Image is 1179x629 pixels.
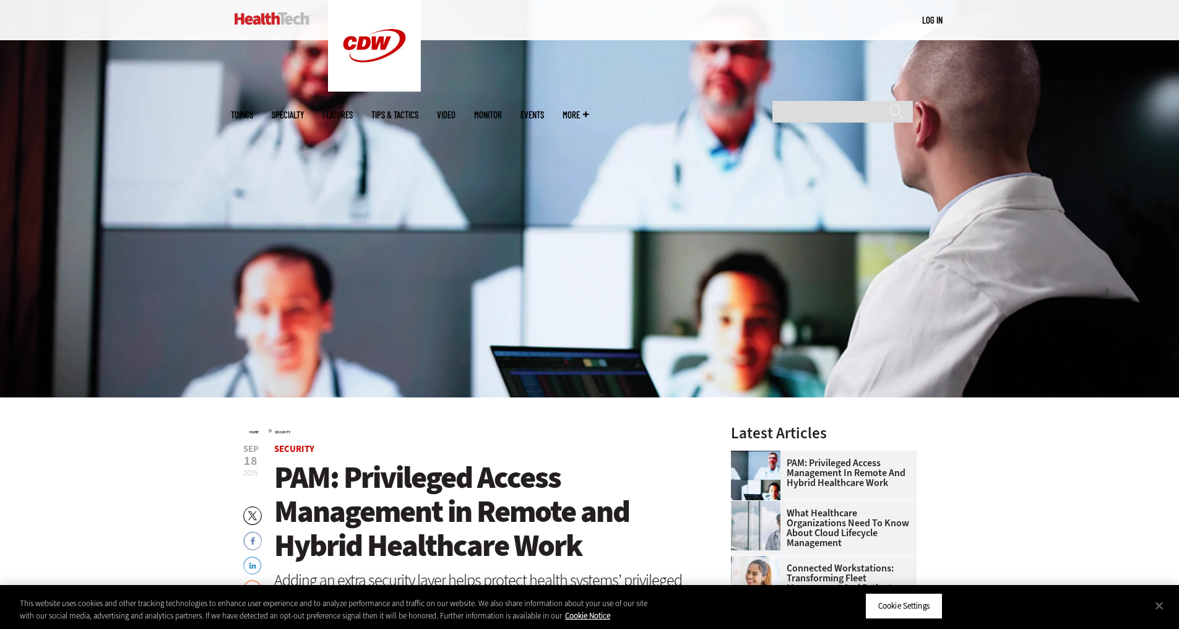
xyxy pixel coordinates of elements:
[520,110,544,119] a: Events
[328,82,421,95] a: CDW
[731,501,787,511] a: doctor in front of clouds and reflective building
[274,443,314,455] a: Security
[731,501,780,550] img: doctor in front of clouds and reflective building
[243,468,258,478] span: 2025
[731,556,787,566] a: nurse smiling at patient
[243,455,259,467] span: 18
[274,572,699,604] div: Adding an extra security layer helps protect health systems’ privileged accounts and systems and ...
[275,430,290,435] a: Security
[20,597,649,622] div: This website uses cookies and other tracking technologies to enhance user experience and to analy...
[865,593,943,619] button: Cookie Settings
[922,14,943,27] div: User menu
[1146,592,1173,619] button: Close
[272,110,304,119] span: Specialty
[731,556,780,605] img: nurse smiling at patient
[231,110,253,119] span: Topics
[371,110,418,119] a: Tips & Tactics
[731,425,917,441] h3: Latest Articles
[243,445,259,454] span: Sep
[274,457,629,566] span: PAM: Privileged Access Management in Remote and Hybrid Healthcare Work
[437,110,456,119] a: Video
[731,458,909,488] a: PAM: Privileged Access Management in Remote and Hybrid Healthcare Work
[322,110,353,119] a: Features
[563,110,589,119] span: More
[249,430,259,435] a: Home
[731,451,787,461] a: remote call with care team
[235,12,309,25] img: Home
[474,110,502,119] a: MonITor
[731,508,909,548] a: What Healthcare Organizations Need To Know About Cloud Lifecycle Management
[565,610,610,621] a: More information about your privacy
[922,14,943,25] a: Log in
[731,451,780,500] img: remote call with care team
[249,425,699,435] div: »
[731,563,909,603] a: Connected Workstations: Transforming Fleet Management and Patient Care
